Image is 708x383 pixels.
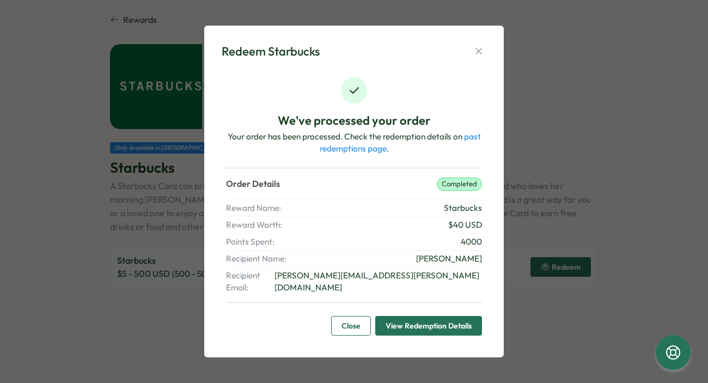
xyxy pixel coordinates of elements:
span: Points Spent: [226,236,287,248]
span: View Redemption Details [386,317,472,335]
button: Close [331,316,371,336]
span: 4000 [461,236,482,248]
span: Recipient Email: [226,270,272,294]
span: Reward Name: [226,202,287,214]
span: [PERSON_NAME][EMAIL_ADDRESS][PERSON_NAME][DOMAIN_NAME] [274,270,482,294]
span: [PERSON_NAME] [416,253,482,265]
button: View Redemption Details [375,316,482,336]
span: Close [341,317,361,335]
span: $ 40 USD [448,219,482,231]
span: Recipient Name: [226,253,287,265]
p: Your order has been processed. Check the redemption details on . [226,131,482,155]
p: We've processed your order [278,112,431,129]
p: completed [437,178,482,191]
div: Redeem Starbucks [222,43,320,60]
span: Starbucks [444,202,482,214]
p: Order Details [226,177,280,191]
span: Reward Worth: [226,219,287,231]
